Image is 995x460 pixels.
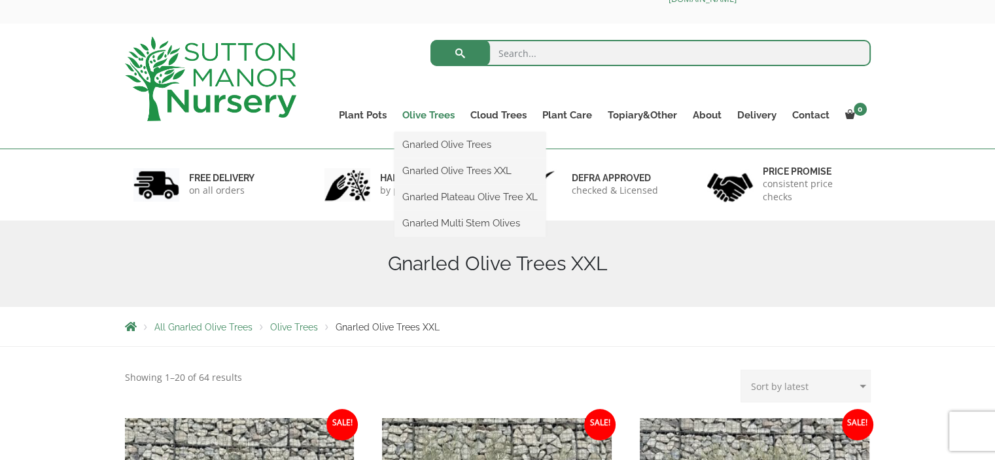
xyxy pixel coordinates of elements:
[584,409,616,440] span: Sale!
[707,165,753,205] img: 4.jpg
[854,103,867,116] span: 0
[842,409,873,440] span: Sale!
[572,172,658,184] h6: Defra approved
[741,370,871,402] select: Shop order
[336,322,440,332] span: Gnarled Olive Trees XXL
[331,106,394,124] a: Plant Pots
[534,106,600,124] a: Plant Care
[380,184,452,197] p: by professionals
[600,106,685,124] a: Topiary&Other
[133,168,179,202] img: 1.jpg
[463,106,534,124] a: Cloud Trees
[394,106,463,124] a: Olive Trees
[430,40,871,66] input: Search...
[394,187,546,207] a: Gnarled Plateau Olive Tree XL
[270,322,318,332] a: Olive Trees
[572,184,658,197] p: checked & Licensed
[380,172,452,184] h6: hand picked
[125,37,296,121] img: logo
[125,321,871,332] nav: Breadcrumbs
[784,106,837,124] a: Contact
[394,213,546,233] a: Gnarled Multi Stem Olives
[326,409,358,440] span: Sale!
[189,172,254,184] h6: FREE DELIVERY
[394,161,546,181] a: Gnarled Olive Trees XXL
[729,106,784,124] a: Delivery
[763,166,862,177] h6: Price promise
[394,135,546,154] a: Gnarled Olive Trees
[685,106,729,124] a: About
[189,184,254,197] p: on all orders
[154,322,253,332] a: All Gnarled Olive Trees
[763,177,862,203] p: consistent price checks
[125,370,242,385] p: Showing 1–20 of 64 results
[125,252,871,275] h1: Gnarled Olive Trees XXL
[324,168,370,202] img: 2.jpg
[837,106,871,124] a: 0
